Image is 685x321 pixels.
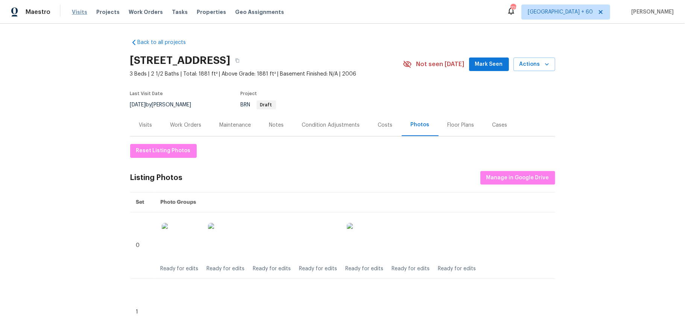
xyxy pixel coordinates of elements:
[411,121,430,129] div: Photos
[492,121,507,129] div: Cases
[486,173,549,183] span: Manage in Google Drive
[257,103,275,107] span: Draft
[72,8,87,16] span: Visits
[170,121,202,129] div: Work Orders
[448,121,474,129] div: Floor Plans
[207,265,245,273] div: Ready for edits
[510,5,516,12] div: 728
[130,57,231,64] h2: [STREET_ADDRESS]
[513,58,555,71] button: Actions
[345,265,383,273] div: Ready for edits
[96,8,120,16] span: Projects
[299,265,337,273] div: Ready for edits
[231,54,244,67] button: Copy Address
[130,102,146,108] span: [DATE]
[26,8,50,16] span: Maestro
[139,121,152,129] div: Visits
[130,39,202,46] a: Back to all projects
[130,212,154,279] td: 0
[469,58,509,71] button: Mark Seen
[475,60,503,69] span: Mark Seen
[160,265,198,273] div: Ready for edits
[480,171,555,185] button: Manage in Google Drive
[416,61,465,68] span: Not seen [DATE]
[197,8,226,16] span: Properties
[628,8,674,16] span: [PERSON_NAME]
[136,146,191,156] span: Reset Listing Photos
[172,9,188,15] span: Tasks
[130,144,197,158] button: Reset Listing Photos
[302,121,360,129] div: Condition Adjustments
[130,100,200,109] div: by [PERSON_NAME]
[438,265,476,273] div: Ready for edits
[269,121,284,129] div: Notes
[130,192,154,212] th: Set
[129,8,163,16] span: Work Orders
[241,91,257,96] span: Project
[130,70,403,78] span: 3 Beds | 2 1/2 Baths | Total: 1881 ft² | Above Grade: 1881 ft² | Basement Finished: N/A | 2006
[392,265,430,273] div: Ready for edits
[253,265,291,273] div: Ready for edits
[235,8,284,16] span: Geo Assignments
[378,121,393,129] div: Costs
[220,121,251,129] div: Maintenance
[519,60,549,69] span: Actions
[528,8,593,16] span: [GEOGRAPHIC_DATA] + 60
[241,102,276,108] span: BRN
[130,91,163,96] span: Last Visit Date
[130,174,183,182] div: Listing Photos
[154,192,555,212] th: Photo Groups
